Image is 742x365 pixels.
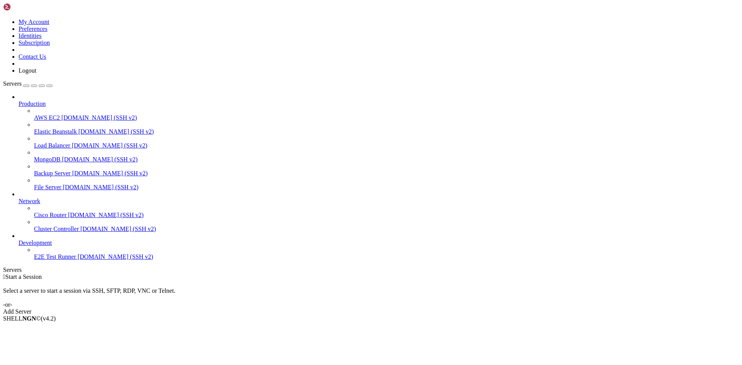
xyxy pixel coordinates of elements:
span: [DOMAIN_NAME] (SSH v2) [72,170,148,177]
a: Load Balancer [DOMAIN_NAME] (SSH v2) [34,142,739,149]
a: Cluster Controller [DOMAIN_NAME] (SSH v2) [34,226,739,233]
b: NGN [22,315,36,322]
li: AWS EC2 [DOMAIN_NAME] (SSH v2) [34,107,739,121]
span: AWS EC2 [34,114,60,121]
span: Network [19,198,40,204]
li: E2E Test Runner [DOMAIN_NAME] (SSH v2) [34,246,739,260]
span: [DOMAIN_NAME] (SSH v2) [78,128,154,135]
a: Development [19,239,739,246]
span: Elastic Beanstalk [34,128,77,135]
li: Network [19,191,739,233]
a: E2E Test Runner [DOMAIN_NAME] (SSH v2) [34,253,739,260]
span: Backup Server [34,170,71,177]
span: [DOMAIN_NAME] (SSH v2) [68,212,144,218]
a: Preferences [19,25,48,32]
li: Cisco Router [DOMAIN_NAME] (SSH v2) [34,205,739,219]
li: Elastic Beanstalk [DOMAIN_NAME] (SSH v2) [34,121,739,135]
li: File Server [DOMAIN_NAME] (SSH v2) [34,177,739,191]
a: Logout [19,67,36,74]
span: SHELL © [3,315,56,322]
span: Development [19,239,52,246]
a: Elastic Beanstalk [DOMAIN_NAME] (SSH v2) [34,128,739,135]
li: MongoDB [DOMAIN_NAME] (SSH v2) [34,149,739,163]
span: Production [19,100,46,107]
span: File Server [34,184,61,190]
div: Select a server to start a session via SSH, SFTP, RDP, VNC or Telnet. -or- [3,280,739,308]
a: Production [19,100,739,107]
span: Load Balancer [34,142,70,149]
a: Identities [19,32,42,39]
li: Cluster Controller [DOMAIN_NAME] (SSH v2) [34,219,739,233]
span: MongoDB [34,156,60,163]
li: Development [19,233,739,260]
span: Cluster Controller [34,226,79,232]
span: [DOMAIN_NAME] (SSH v2) [61,114,137,121]
span: Cisco Router [34,212,66,218]
div: Servers [3,267,739,273]
li: Production [19,93,739,191]
li: Load Balancer [DOMAIN_NAME] (SSH v2) [34,135,739,149]
a: Contact Us [19,53,46,60]
img: Shellngn [3,3,48,11]
a: My Account [19,19,49,25]
a: AWS EC2 [DOMAIN_NAME] (SSH v2) [34,114,739,121]
a: Cisco Router [DOMAIN_NAME] (SSH v2) [34,212,739,219]
span: [DOMAIN_NAME] (SSH v2) [72,142,148,149]
span: [DOMAIN_NAME] (SSH v2) [63,184,139,190]
span: E2E Test Runner [34,253,76,260]
li: Backup Server [DOMAIN_NAME] (SSH v2) [34,163,739,177]
span: [DOMAIN_NAME] (SSH v2) [62,156,138,163]
span:  [3,273,5,280]
span: Start a Session [5,273,42,280]
a: Network [19,198,739,205]
a: Servers [3,80,53,87]
a: Subscription [19,39,50,46]
a: MongoDB [DOMAIN_NAME] (SSH v2) [34,156,739,163]
span: [DOMAIN_NAME] (SSH v2) [78,253,153,260]
a: Backup Server [DOMAIN_NAME] (SSH v2) [34,170,739,177]
span: 4.2.0 [41,315,56,322]
span: [DOMAIN_NAME] (SSH v2) [80,226,156,232]
a: File Server [DOMAIN_NAME] (SSH v2) [34,184,739,191]
span: Servers [3,80,22,87]
div: Add Server [3,308,739,315]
